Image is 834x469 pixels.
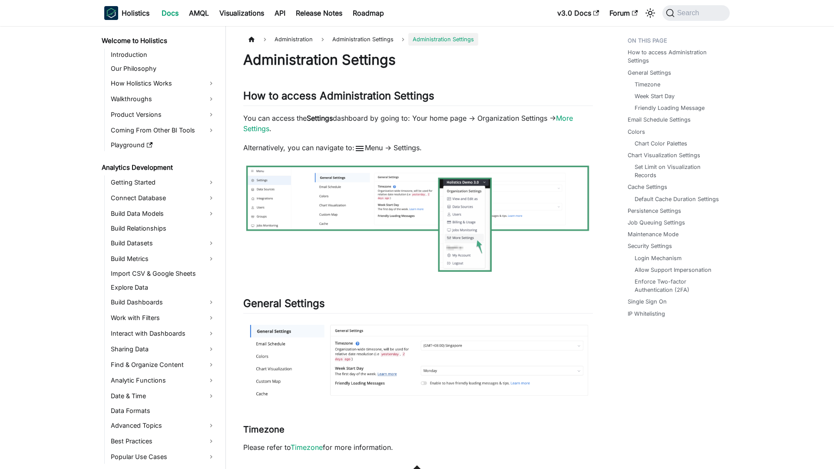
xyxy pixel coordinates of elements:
[108,373,218,387] a: Analytic Functions
[635,163,721,179] a: Set Limit on Visualization Records
[108,108,218,122] a: Product Versions
[108,123,218,137] a: Coming From Other BI Tools
[243,89,593,106] h2: How to access Administration Settings
[662,5,730,21] button: Search (Command+K)
[108,295,218,309] a: Build Dashboards
[214,6,269,20] a: Visualizations
[96,26,226,469] nav: Docs sidebar
[552,6,604,20] a: v3.0 Docs
[635,195,719,203] a: Default Cache Duration Settings
[635,254,682,262] a: Login Mechanism
[156,6,184,20] a: Docs
[243,113,593,134] p: You can access the dashboard by going to: Your home page -> Organization Settings -> .
[104,6,149,20] a: HolisticsHolisticsHolistics
[291,6,347,20] a: Release Notes
[628,128,645,136] a: Colors
[635,80,660,89] a: Timezone
[243,33,260,46] a: Home page
[635,104,705,112] a: Friendly Loading Message
[104,6,118,20] img: Holistics
[108,419,218,433] a: Advanced Topics
[108,405,218,417] a: Data Formats
[307,114,333,122] strong: Settings
[99,162,218,174] a: Analytics Development
[243,442,593,452] p: Please refer to for more information.
[108,327,218,340] a: Interact with Dashboards
[108,252,218,266] a: Build Metrics
[628,69,671,77] a: General Settings
[628,116,691,124] a: Email Schedule Settings
[108,191,218,205] a: Connect Database
[108,358,218,372] a: Find & Organize Content
[108,63,218,75] a: Our Philosophy
[108,268,218,280] a: Import CSV & Google Sheets
[270,33,317,46] span: Administration
[108,342,218,356] a: Sharing Data
[243,297,593,314] h2: General Settings
[243,33,593,46] nav: Breadcrumbs
[243,424,593,435] h3: Timezone
[635,139,687,148] a: Chart Color Palettes
[99,35,218,47] a: Welcome to Holistics
[108,76,218,90] a: How Holistics Works
[347,6,389,20] a: Roadmap
[108,311,218,325] a: Work with Filters
[108,434,218,448] a: Best Practices
[628,218,685,227] a: Job Queuing Settings
[643,6,657,20] button: Switch between dark and light mode (currently system mode)
[243,51,593,69] h1: Administration Settings
[108,207,218,221] a: Build Data Models
[108,389,218,403] a: Date & Time
[628,151,700,159] a: Chart Visualization Settings
[184,6,214,20] a: AMQL
[108,49,218,61] a: Introduction
[628,48,725,65] a: How to access Administration Settings
[108,92,218,106] a: Walkthroughs
[604,6,643,20] a: Forum
[628,230,678,238] a: Maintenance Mode
[628,310,665,318] a: IP Whitelisting
[108,236,218,250] a: Build Datasets
[628,242,672,250] a: Security Settings
[243,142,593,154] p: Alternatively, you can navigate to: Menu -> Settings.
[628,297,667,306] a: Single Sign On
[122,8,149,18] b: Holistics
[108,139,218,151] a: Playground
[635,277,721,294] a: Enforce Two-factor Authentication (2FA)
[675,9,705,17] span: Search
[108,450,218,464] a: Popular Use Cases
[108,281,218,294] a: Explore Data
[408,33,478,46] span: Administration Settings
[291,443,323,452] a: Timezone
[628,207,681,215] a: Persistence Settings
[635,92,675,100] a: Week Start Day
[328,33,398,46] span: Administration Settings
[108,222,218,234] a: Build Relationships
[108,175,218,189] a: Getting Started
[354,143,365,154] span: menu
[628,183,667,191] a: Cache Settings
[635,266,712,274] a: Allow Support Impersonation
[269,6,291,20] a: API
